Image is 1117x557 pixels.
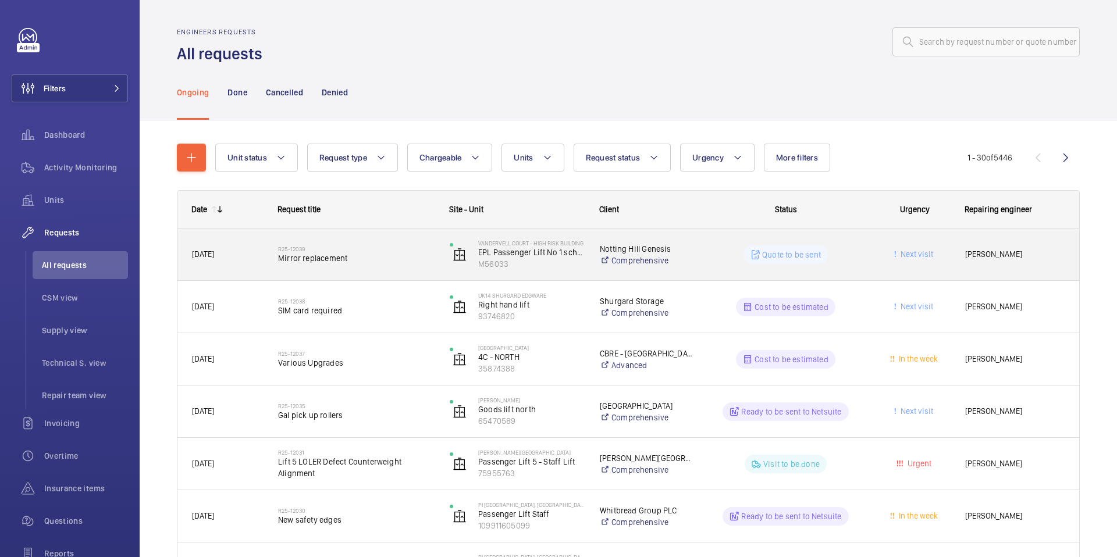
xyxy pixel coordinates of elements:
button: Unit status [215,144,298,172]
p: 93746820 [478,310,585,322]
p: 35874388 [478,363,585,374]
span: [PERSON_NAME] [965,405,1065,418]
div: Date [191,205,207,214]
span: More filters [776,153,818,162]
p: Passenger Lift 5 - Staff Lift [478,456,585,467]
p: Cost to be estimated [755,354,828,365]
span: Filters [44,83,66,94]
span: [DATE] [192,406,214,416]
button: Urgency [680,144,755,172]
p: Right hand lift [478,299,585,310]
p: 65470589 [478,415,585,427]
img: elevator.svg [453,300,467,314]
p: Whitbread Group PLC [600,505,692,516]
a: Comprehensive [600,516,692,528]
span: Insurance items [44,483,128,494]
p: Done [227,87,247,98]
button: More filters [764,144,830,172]
span: Request status [586,153,641,162]
p: Shurgard Storage [600,295,692,307]
h2: R25-12038 [278,298,435,305]
span: [DATE] [192,511,214,520]
span: of [986,153,994,162]
h2: R25-12030 [278,507,435,514]
a: Comprehensive [600,412,692,423]
span: [DATE] [192,302,214,311]
p: [PERSON_NAME][GEOGRAPHIC_DATA] [600,452,692,464]
p: PI [GEOGRAPHIC_DATA], [GEOGRAPHIC_DATA] [478,501,585,508]
span: SIM card required [278,305,435,316]
a: Comprehensive [600,255,692,266]
p: [GEOGRAPHIC_DATA] [600,400,692,412]
span: Urgent [905,459,931,468]
span: Dashboard [44,129,128,141]
h2: R25-12039 [278,245,435,252]
h2: R25-12031 [278,449,435,456]
a: Advanced [600,359,692,371]
span: Repair team view [42,390,128,401]
span: [DATE] [192,354,214,363]
button: Request status [574,144,671,172]
p: [GEOGRAPHIC_DATA] [478,344,585,351]
p: Denied [322,87,348,98]
p: [PERSON_NAME] [478,397,585,404]
span: Repairing engineer [965,205,1032,214]
button: Filters [12,74,128,102]
span: Units [514,153,533,162]
button: Units [501,144,564,172]
button: Request type [307,144,398,172]
span: [PERSON_NAME] [965,248,1065,261]
span: Invoicing [44,417,128,429]
span: Lift 5 LOLER Defect Counterweight Alignment [278,456,435,479]
span: CSM view [42,292,128,304]
p: Goods lift north [478,404,585,415]
span: Units [44,194,128,206]
span: [DATE] [192,249,214,259]
span: In the week [897,354,938,363]
img: elevator.svg [453,509,467,523]
span: Unit status [227,153,267,162]
span: New safety edges [278,514,435,526]
p: Vandervell Court - High Risk Building [478,240,585,247]
span: Urgency [900,205,930,214]
h2: R25-12037 [278,350,435,357]
p: Visit to be done [763,458,820,470]
p: Ready to be sent to Netsuite [741,406,841,417]
img: elevator.svg [453,457,467,471]
a: Comprehensive [600,464,692,476]
p: Notting Hill Genesis [600,243,692,255]
span: Next visit [898,249,933,259]
span: Gal pick up rollers [278,409,435,421]
span: Technical S. view [42,357,128,369]
span: Requests [44,227,128,238]
span: In the week [897,511,938,520]
span: [PERSON_NAME] [965,457,1065,470]
h1: All requests [177,43,269,65]
p: UK14 Shurgard Edgware [478,292,585,299]
span: Questions [44,515,128,527]
span: 1 - 30 5446 [967,153,1012,162]
h2: R25-12035 [278,402,435,409]
p: 75955763 [478,467,585,479]
span: Client [599,205,619,214]
span: Request title [278,205,321,214]
img: elevator.svg [453,352,467,366]
button: Chargeable [407,144,493,172]
a: Comprehensive [600,307,692,319]
p: CBRE - [GEOGRAPHIC_DATA] [600,348,692,359]
p: [PERSON_NAME][GEOGRAPHIC_DATA] [478,449,585,456]
input: Search by request number or quote number [892,27,1080,56]
p: Passenger Lift Staff [478,508,585,520]
span: [DATE] [192,459,214,468]
span: Request type [319,153,367,162]
span: Various Upgrades [278,357,435,369]
span: Next visit [898,302,933,311]
img: elevator.svg [453,405,467,419]
span: Supply view [42,324,128,336]
span: [PERSON_NAME] [965,352,1065,366]
span: Site - Unit [449,205,483,214]
span: Overtime [44,450,128,462]
img: elevator.svg [453,248,467,262]
span: Activity Monitoring [44,162,128,173]
p: 4C - NORTH [478,351,585,363]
